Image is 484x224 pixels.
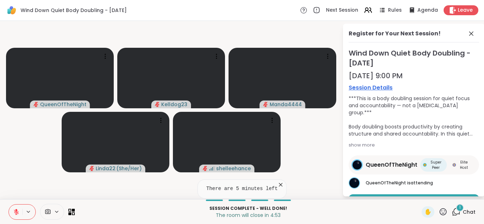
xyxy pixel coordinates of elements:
[79,205,417,212] p: Session Complete - well done!
[79,212,417,219] p: The room will close in 4:53
[349,71,479,81] div: [DATE] 9:00 PM
[366,180,406,186] span: QueenOfTheNight
[263,102,268,107] span: audio-muted
[349,84,479,92] a: Session Details
[21,7,127,14] span: Wind Down Quiet Body Doubling - [DATE]
[349,194,479,209] button: Book Session
[458,7,473,14] span: Leave
[161,101,187,108] span: Kelldog23
[6,4,18,16] img: ShareWell Logomark
[366,161,417,169] span: QueenOfTheNight
[463,208,475,216] span: Chat
[388,7,402,14] span: Rules
[452,163,456,167] img: Elite Host
[349,155,479,174] a: QueenOfTheNightQueenOfTheNightSuper PeerSuper PeerElite HostElite Host
[424,208,432,216] span: ✋
[203,166,208,171] span: audio-muted
[96,165,116,172] span: Linda22
[428,160,444,170] span: Super Peer
[326,7,358,14] span: Next Session
[349,142,479,149] div: show more
[459,205,461,211] span: 1
[457,160,471,170] span: Elite Host
[216,165,251,172] span: shelleehance
[423,163,427,167] img: Super Peer
[349,178,359,188] img: QueenOfTheNight
[116,165,142,172] span: ( She/Her )
[34,102,39,107] span: audio-muted
[366,180,479,186] p: is attending
[349,95,479,137] div: ***This is a body doubling session for quiet focus and accountability — not a [MEDICAL_DATA] grou...
[206,185,278,193] pre: There are 5 minutes left
[40,101,86,108] span: QueenOfTheNight
[89,166,94,171] span: audio-muted
[155,102,160,107] span: audio-muted
[353,160,362,170] img: QueenOfTheNight
[349,29,441,38] div: Register for Your Next Session!
[417,7,438,14] span: Agenda
[270,101,302,108] span: Manda4444
[349,48,479,68] span: Wind Down Quiet Body Doubling - [DATE]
